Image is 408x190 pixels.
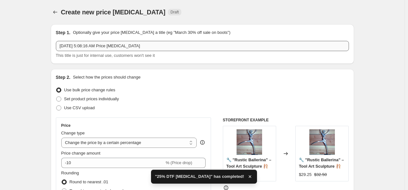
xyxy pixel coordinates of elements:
[61,171,79,175] span: Rounding
[199,139,206,146] div: help
[56,29,71,36] h2: Step 1.
[56,41,349,51] input: 30% off holiday sale
[64,105,95,110] span: Use CSV upload
[64,96,119,101] span: Set product prices individually
[56,53,155,58] span: This title is just for internal use, customers won't see it
[70,179,108,184] span: Round to nearest .01
[64,87,115,92] span: Use bulk price change rules
[170,10,179,15] span: Draft
[56,74,71,80] h2: Step 2.
[51,8,60,17] button: Price change jobs
[73,74,140,80] p: Select how the prices should change
[237,129,262,155] img: tool_art_ballerina_1b_80x.png
[226,157,271,169] span: 🔧 "Rustic Ballerina" – Tool Art Sculpture 🩰
[61,158,164,168] input: -15
[61,131,85,135] span: Change type
[61,123,71,128] h3: Price
[61,151,101,156] span: Price change amount
[299,171,312,178] div: $29.25
[61,9,166,16] span: Create new price [MEDICAL_DATA]
[299,157,344,169] span: 🔧 "Rustic Ballerina" – Tool Art Sculpture 🩰
[223,118,349,123] h6: STOREFRONT EXAMPLE
[73,29,230,36] p: Optionally give your price [MEDICAL_DATA] a title (eg "March 30% off sale on boots")
[314,171,327,178] strike: $32.50
[166,160,192,165] span: % (Price drop)
[309,129,335,155] img: tool_art_ballerina_1b_80x.png
[155,173,244,180] span: "25% DTF [MEDICAL_DATA]" has completed!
